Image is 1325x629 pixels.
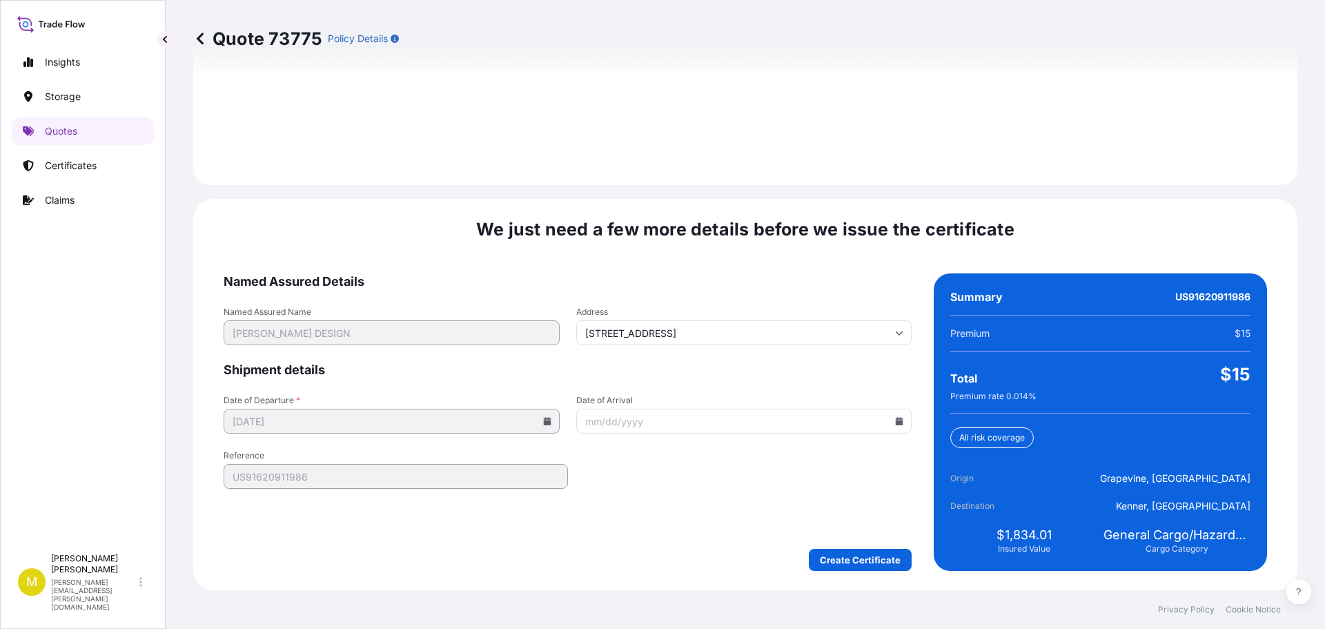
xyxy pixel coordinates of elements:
[1226,604,1281,615] a: Cookie Notice
[224,362,912,378] span: Shipment details
[950,371,977,385] span: Total
[328,32,388,46] p: Policy Details
[224,409,560,434] input: mm/dd/yyyy
[45,55,80,69] p: Insights
[950,472,1028,485] span: Origin
[26,575,37,589] span: M
[51,553,137,575] p: [PERSON_NAME] [PERSON_NAME]
[1220,363,1250,385] span: $15
[576,307,912,318] span: Address
[998,543,1050,554] span: Insured Value
[12,152,154,180] a: Certificates
[45,124,77,138] p: Quotes
[1146,543,1208,554] span: Cargo Category
[1175,290,1250,304] span: US91620911986
[1116,499,1250,513] span: Kenner, [GEOGRAPHIC_DATA]
[224,395,560,406] span: Date of Departure
[224,273,912,290] span: Named Assured Details
[45,90,81,104] p: Storage
[576,320,912,345] input: Cargo owner address
[1235,327,1250,340] span: $15
[224,307,560,318] span: Named Assured Name
[1158,604,1215,615] a: Privacy Policy
[1103,527,1250,543] span: General Cargo/Hazardous Material
[820,553,901,567] p: Create Certificate
[51,578,137,611] p: [PERSON_NAME][EMAIL_ADDRESS][PERSON_NAME][DOMAIN_NAME]
[950,327,990,340] span: Premium
[950,391,1037,402] span: Premium rate 0.014 %
[950,427,1034,448] div: All risk coverage
[45,193,75,207] p: Claims
[950,499,1028,513] span: Destination
[809,549,912,571] button: Create Certificate
[45,159,97,173] p: Certificates
[476,218,1014,240] span: We just need a few more details before we issue the certificate
[997,527,1052,543] span: $1,834.01
[950,290,1003,304] span: Summary
[12,186,154,214] a: Claims
[224,450,568,461] span: Reference
[576,409,912,434] input: mm/dd/yyyy
[224,464,568,489] input: Your internal reference
[12,48,154,76] a: Insights
[193,28,322,50] p: Quote 73775
[576,395,912,406] span: Date of Arrival
[1100,472,1250,485] span: Grapevine, [GEOGRAPHIC_DATA]
[12,117,154,145] a: Quotes
[12,83,154,110] a: Storage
